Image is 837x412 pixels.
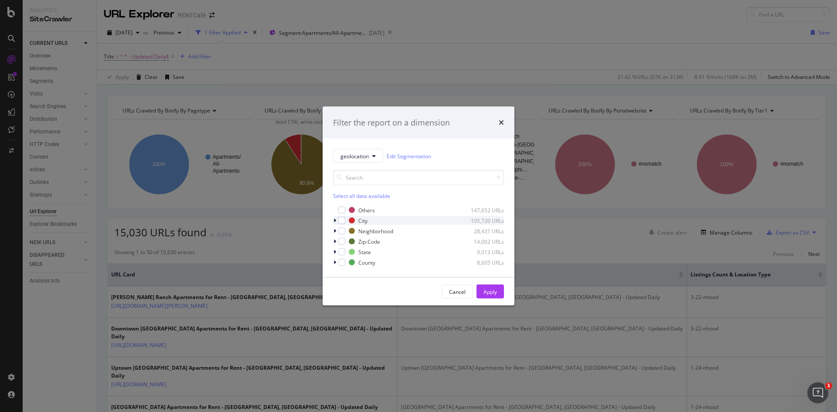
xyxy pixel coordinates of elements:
div: 147,652 URLs [461,206,504,214]
iframe: Intercom live chat [807,382,828,403]
div: County [358,259,375,266]
div: 14,002 URLs [461,238,504,245]
div: Others [358,206,375,214]
div: 8,605 URLs [461,259,504,266]
div: Apply [483,288,497,295]
a: Edit Segmentation [387,151,431,160]
div: 9,013 URLs [461,248,504,255]
div: Cancel [449,288,466,295]
div: City [358,217,367,224]
span: 1 [825,382,832,389]
button: Apply [476,285,504,299]
div: 28,431 URLs [461,227,504,235]
span: geolocation [340,152,369,160]
div: times [499,117,504,128]
div: State [358,248,371,255]
div: Select all data available [333,192,504,200]
div: Zip-Code [358,238,380,245]
button: geolocation [333,149,383,163]
div: 105,720 URLs [461,217,504,224]
div: Filter the report on a dimension [333,117,450,128]
div: Neighborhood [358,227,393,235]
div: modal [323,106,514,306]
button: Cancel [442,285,473,299]
input: Search [333,170,504,185]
